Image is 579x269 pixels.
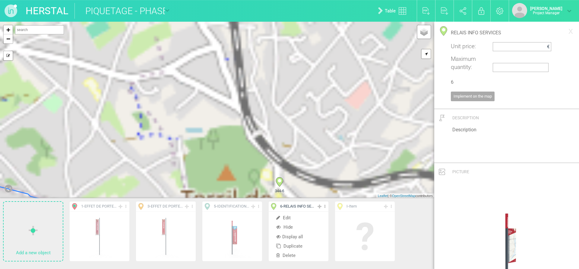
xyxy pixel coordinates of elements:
[4,202,63,261] a: Add a new object
[269,242,328,251] li: Duplicate
[451,76,562,89] input: Reference
[547,44,549,49] span: €
[392,194,416,198] a: OpenStreetMap
[451,92,495,101] button: Implement on the map
[81,204,116,209] span: 1 - EFFET DE PORTE...
[399,7,406,15] img: tableau.svg
[439,169,445,175] img: IMP_ICON_integration.svg
[512,3,571,18] a: [PERSON_NAME]Project Manager
[4,248,63,258] p: Add a new object
[378,194,388,198] a: Leaflet
[276,224,293,230] span: Hide
[452,115,479,120] span: Description
[451,26,562,39] input: Name
[376,193,434,199] div: | © contributors
[280,204,314,209] span: 6 - RELAIS INFO SE...
[269,213,328,223] li: Edit
[460,7,467,15] img: share.svg
[478,7,484,15] img: locked.svg
[530,6,562,11] strong: [PERSON_NAME]
[272,188,287,194] span: 344-6
[4,34,13,43] a: Zoom out
[346,204,357,209] span: I - Item
[26,3,68,19] a: HERSTAL
[496,7,504,15] img: settings.svg
[4,25,13,34] a: Zoom in
[15,25,64,34] input: search
[451,55,490,71] label: Maximum quantity :
[441,7,448,15] img: export_csv.svg
[512,3,527,18] img: default_avatar.png
[565,25,576,37] a: x
[269,232,328,242] li: Display all
[147,204,183,209] span: 3 - EFFET DE PORTE...
[422,7,430,15] img: export_pdf.svg
[439,115,445,121] img: IMP_ICON_emplacement.svg
[373,1,414,20] a: Table
[77,214,122,259] img: 101615152548.png
[451,42,490,50] label: Unit price :
[417,25,431,39] a: Layers
[144,214,188,259] img: 101554879593.png
[210,214,255,259] img: 101727230403.png
[343,214,387,259] img: empty.png
[269,251,328,260] li: Delete
[214,204,249,209] span: 5 - IDENTIFICATION...
[452,169,469,174] span: Picture
[530,11,562,15] p: Project Manager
